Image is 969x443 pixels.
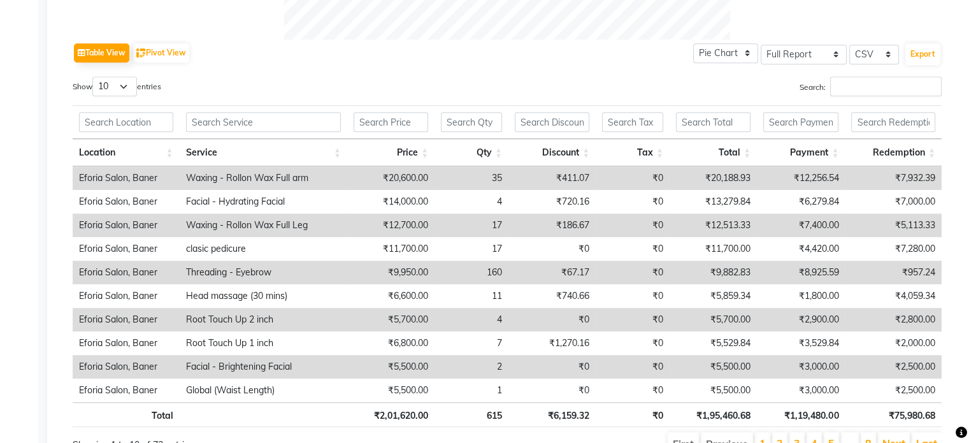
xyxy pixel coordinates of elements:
th: ₹75,980.68 [845,402,941,427]
th: 615 [434,402,508,427]
input: Search: [830,76,942,96]
td: Eforia Salon, Baner [73,284,180,308]
td: 35 [434,166,508,190]
td: ₹0 [596,237,670,261]
td: ₹6,279.84 [757,190,845,214]
td: ₹7,400.00 [757,214,845,237]
td: ₹5,500.00 [670,355,757,379]
th: Service: activate to sort column ascending [180,139,347,166]
td: ₹0 [596,166,670,190]
td: ₹0 [508,308,596,331]
img: pivot.png [136,48,146,58]
td: ₹67.17 [508,261,596,284]
td: Eforia Salon, Baner [73,166,180,190]
th: ₹2,01,620.00 [347,402,434,427]
td: Eforia Salon, Baner [73,190,180,214]
td: Facial - Hydrating Facial [180,190,348,214]
td: 17 [434,237,508,261]
td: ₹186.67 [508,214,596,237]
td: ₹2,500.00 [845,379,942,402]
td: 7 [434,331,508,355]
td: ₹5,500.00 [347,379,434,402]
td: ₹12,513.33 [670,214,757,237]
td: ₹6,800.00 [347,331,434,355]
td: ₹9,950.00 [347,261,434,284]
td: Eforia Salon, Baner [73,355,180,379]
th: Total [73,402,180,427]
td: Head massage (30 mins) [180,284,348,308]
input: Search Price [354,112,428,132]
td: 17 [434,214,508,237]
label: Show entries [73,76,161,96]
select: Showentries [92,76,137,96]
th: ₹1,95,460.68 [670,402,757,427]
th: Payment: activate to sort column ascending [757,139,845,166]
td: ₹0 [508,237,596,261]
th: Discount: activate to sort column ascending [508,139,596,166]
td: ₹7,000.00 [845,190,942,214]
input: Search Service [186,112,341,132]
td: Eforia Salon, Baner [73,308,180,331]
td: ₹2,500.00 [845,355,942,379]
button: Export [905,43,940,65]
td: ₹12,256.54 [757,166,845,190]
td: ₹2,800.00 [845,308,942,331]
th: ₹6,159.32 [508,402,596,427]
td: ₹2,900.00 [757,308,845,331]
td: ₹20,188.93 [670,166,757,190]
td: ₹8,925.59 [757,261,845,284]
th: ₹0 [596,402,670,427]
td: ₹5,113.33 [845,214,942,237]
button: Table View [74,43,129,62]
td: ₹0 [596,308,670,331]
td: ₹411.07 [508,166,596,190]
td: ₹957.24 [845,261,942,284]
td: ₹0 [596,214,670,237]
td: Root Touch Up 2 inch [180,308,348,331]
td: 11 [434,284,508,308]
td: ₹3,529.84 [757,331,845,355]
td: ₹1,800.00 [757,284,845,308]
td: ₹3,000.00 [757,379,845,402]
th: Location: activate to sort column ascending [73,139,180,166]
td: ₹11,700.00 [347,237,434,261]
td: Facial - Brightening Facial [180,355,348,379]
td: ₹0 [596,355,670,379]
button: Pivot View [133,43,189,62]
td: ₹6,600.00 [347,284,434,308]
td: ₹5,500.00 [347,355,434,379]
input: Search Redemption [851,112,935,132]
label: Search: [800,76,942,96]
td: 4 [434,190,508,214]
td: Eforia Salon, Baner [73,379,180,402]
td: ₹11,700.00 [670,237,757,261]
th: ₹1,19,480.00 [757,402,845,427]
td: ₹4,059.34 [845,284,942,308]
td: ₹12,700.00 [347,214,434,237]
td: 160 [434,261,508,284]
td: ₹14,000.00 [347,190,434,214]
td: ₹0 [596,284,670,308]
td: clasic pedicure [180,237,348,261]
td: ₹7,280.00 [845,237,942,261]
td: Eforia Salon, Baner [73,237,180,261]
td: ₹740.66 [508,284,596,308]
th: Price: activate to sort column ascending [347,139,434,166]
td: ₹4,420.00 [757,237,845,261]
td: ₹2,000.00 [845,331,942,355]
td: Eforia Salon, Baner [73,261,180,284]
td: ₹0 [508,355,596,379]
td: ₹13,279.84 [670,190,757,214]
td: ₹0 [596,379,670,402]
th: Qty: activate to sort column ascending [434,139,508,166]
input: Search Total [676,112,750,132]
td: Global (Waist Length) [180,379,348,402]
td: ₹720.16 [508,190,596,214]
td: 4 [434,308,508,331]
td: ₹5,700.00 [347,308,434,331]
td: Eforia Salon, Baner [73,214,180,237]
input: Search Qty [441,112,502,132]
td: ₹0 [596,261,670,284]
td: Threading - Eyebrow [180,261,348,284]
td: Eforia Salon, Baner [73,331,180,355]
